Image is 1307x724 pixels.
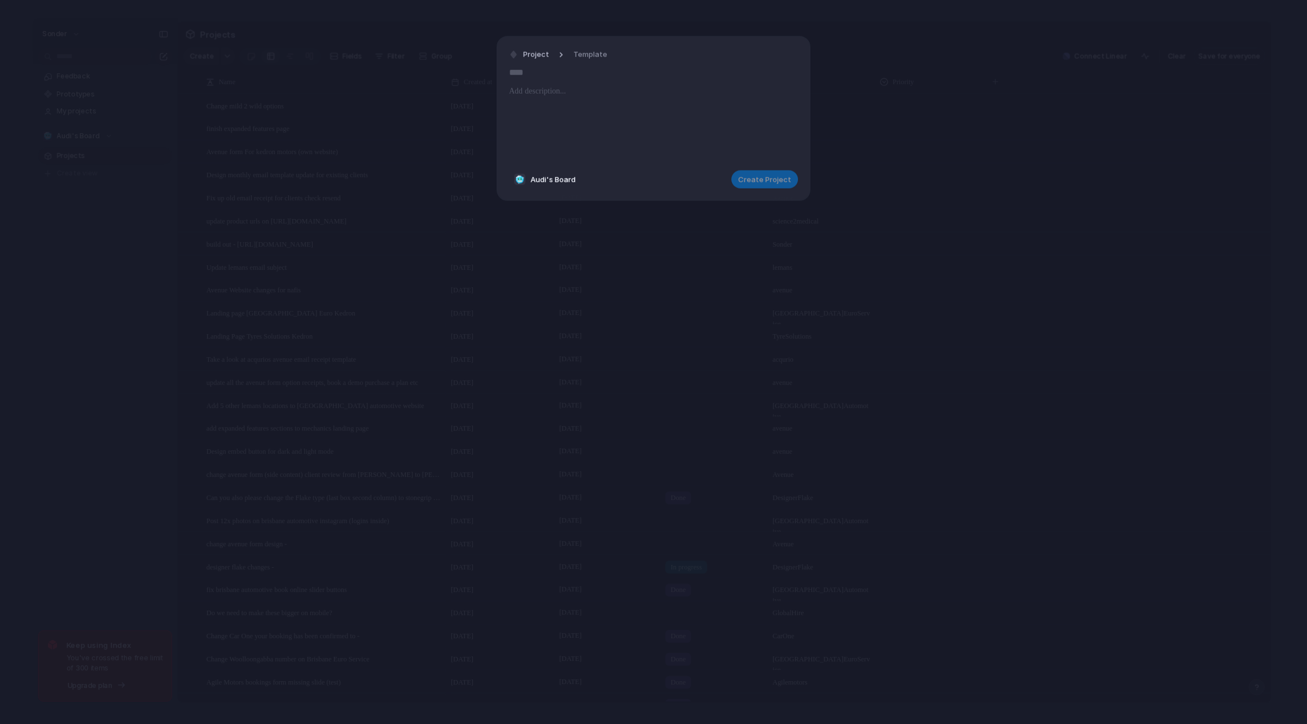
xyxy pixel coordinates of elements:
[530,174,576,185] span: Audi's Board
[567,47,614,63] button: Template
[514,174,525,185] div: 🥶
[523,49,549,60] span: Project
[573,49,607,60] span: Template
[506,47,552,63] button: Project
